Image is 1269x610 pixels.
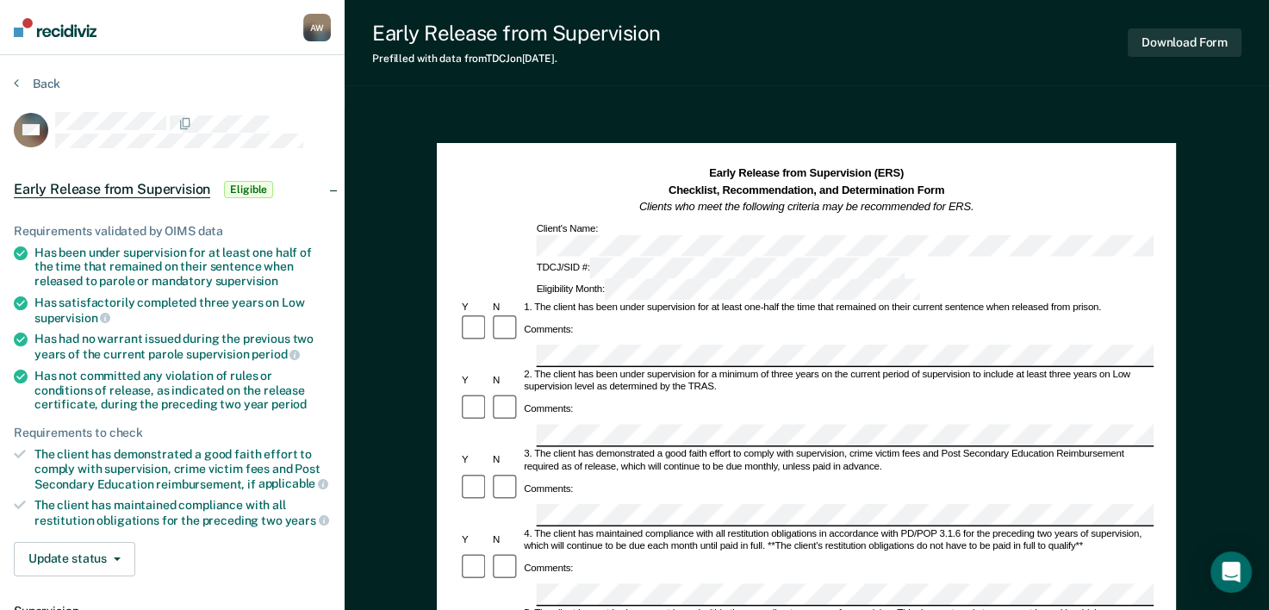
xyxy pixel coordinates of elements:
div: Requirements to check [14,426,331,440]
div: Prefilled with data from TDCJ on [DATE] . [372,53,661,65]
div: A W [303,14,331,41]
div: N [490,455,521,467]
div: Has been under supervision for at least one half of the time that remained on their sentence when... [34,246,331,289]
div: 3. The client has demonstrated a good faith effort to comply with supervision, crime victim fees ... [522,449,1154,474]
div: Comments: [522,562,576,574]
div: 4. The client has maintained compliance with all restitution obligations in accordance with PD/PO... [522,528,1154,553]
div: The client has maintained compliance with all restitution obligations for the preceding two [34,498,331,527]
span: Eligible [224,181,273,198]
div: Y [459,455,490,467]
span: period [271,397,307,411]
div: N [490,375,521,387]
div: Comments: [522,482,576,495]
div: 1. The client has been under supervision for at least one-half the time that remained on their cu... [522,302,1154,314]
em: Clients who meet the following criteria may be recommended for ERS. [639,201,974,213]
div: Requirements validated by OIMS data [14,224,331,239]
div: Eligibility Month: [534,279,922,301]
span: supervision [34,311,110,325]
div: Y [459,534,490,546]
button: Download Form [1128,28,1241,57]
div: 2. The client has been under supervision for a minimum of three years on the current period of su... [522,369,1154,394]
button: Update status [14,542,135,576]
div: Open Intercom Messenger [1210,551,1252,593]
div: Y [459,302,490,314]
span: supervision [215,274,278,288]
span: Early Release from Supervision [14,181,210,198]
div: Comments: [522,323,576,335]
span: years [285,514,329,527]
div: TDCJ/SID #: [534,258,907,279]
button: AW [303,14,331,41]
div: Early Release from Supervision [372,21,661,46]
div: Has had no warrant issued during the previous two years of the current parole supervision [34,332,331,361]
strong: Early Release from Supervision (ERS) [709,167,904,179]
div: Comments: [522,403,576,415]
img: Recidiviz [14,18,96,37]
div: N [490,302,521,314]
span: applicable [258,476,328,490]
div: The client has demonstrated a good faith effort to comply with supervision, crime victim fees and... [34,447,331,491]
div: N [490,534,521,546]
div: Y [459,375,490,387]
span: period [252,347,300,361]
div: Has satisfactorily completed three years on Low [34,296,331,325]
div: Has not committed any violation of rules or conditions of release, as indicated on the release ce... [34,369,331,412]
strong: Checklist, Recommendation, and Determination Form [669,184,944,196]
button: Back [14,76,60,91]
